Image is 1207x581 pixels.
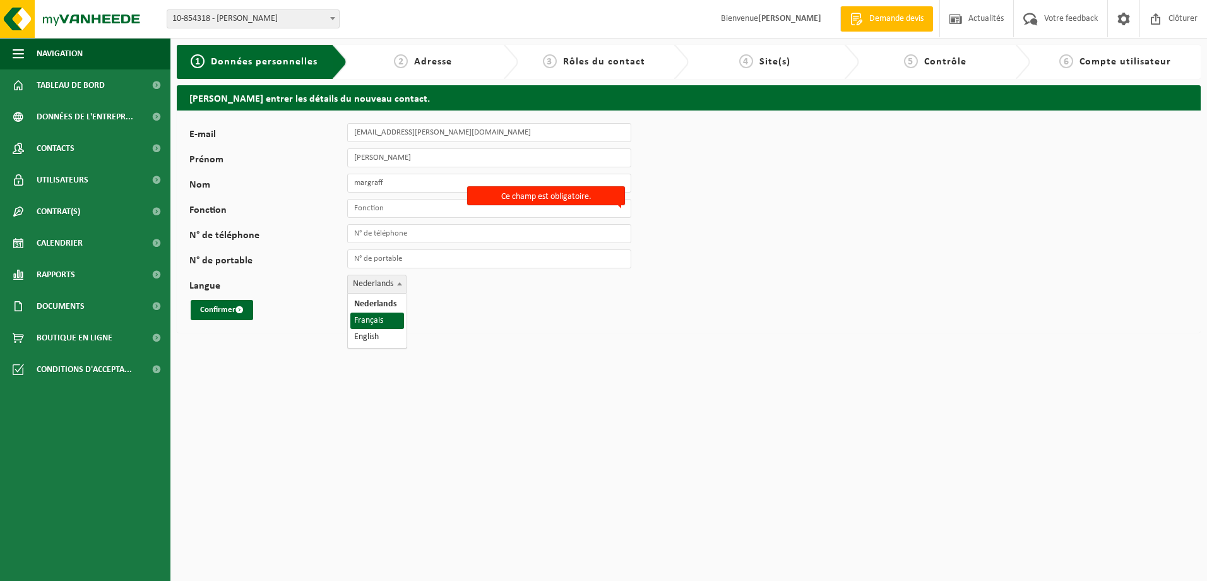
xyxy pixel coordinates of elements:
[177,85,1201,110] h2: [PERSON_NAME] entrer les détails du nouveau contact.
[347,199,631,218] input: Fonction
[37,69,105,101] span: Tableau de bord
[37,290,85,322] span: Documents
[1059,54,1073,68] span: 6
[37,38,83,69] span: Navigation
[37,227,83,259] span: Calendrier
[840,6,933,32] a: Demande devis
[866,13,927,25] span: Demande devis
[347,275,407,294] span: Nederlands
[191,300,253,320] button: Confirmer
[563,57,645,67] span: Rôles du contact
[739,54,753,68] span: 4
[414,57,452,67] span: Adresse
[467,186,625,205] label: Ce champ est obligatoire.
[37,196,80,227] span: Contrat(s)
[37,259,75,290] span: Rapports
[189,256,347,268] label: N° de portable
[347,249,631,268] input: N° de portable
[37,133,74,164] span: Contacts
[189,231,347,243] label: N° de téléphone
[189,180,347,193] label: Nom
[37,354,132,385] span: Conditions d'accepta...
[394,54,408,68] span: 2
[37,101,133,133] span: Données de l'entrepr...
[191,54,205,68] span: 1
[189,129,347,142] label: E-mail
[904,54,918,68] span: 5
[759,57,790,67] span: Site(s)
[350,313,404,329] li: Français
[347,224,631,243] input: N° de téléphone
[924,57,966,67] span: Contrôle
[37,164,88,196] span: Utilisateurs
[348,275,406,293] span: Nederlands
[758,14,821,23] strong: [PERSON_NAME]
[211,57,318,67] span: Données personnelles
[543,54,557,68] span: 3
[1079,57,1171,67] span: Compte utilisateur
[167,10,339,28] span: 10-854318 - ELIA BRESSOUX - BRESSOUX
[189,205,347,218] label: Fonction
[189,281,347,294] label: Langue
[167,9,340,28] span: 10-854318 - ELIA BRESSOUX - BRESSOUX
[347,174,631,193] input: Nom
[350,329,404,345] li: English
[347,123,631,142] input: E-mail
[37,322,112,354] span: Boutique en ligne
[189,155,347,167] label: Prénom
[350,296,404,313] li: Nederlands
[347,148,631,167] input: Prénom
